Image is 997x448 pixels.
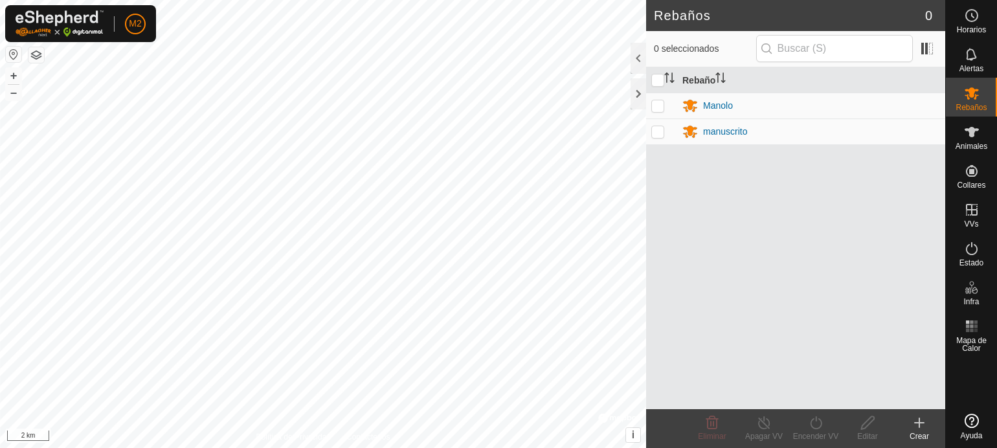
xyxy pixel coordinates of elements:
font: Animales [956,142,987,151]
img: Logotipo de Gallagher [16,10,104,37]
font: Crear [910,432,929,441]
font: manuscrito [703,126,747,137]
a: Ayuda [946,409,997,445]
button: Restablecer Mapa [6,47,21,62]
button: i [626,428,640,442]
font: Política de Privacidad [256,432,331,442]
font: Ayuda [961,431,983,440]
font: Apagar VV [745,432,783,441]
font: Manolo [703,100,733,111]
font: Rebaño [682,75,715,85]
a: Política de Privacidad [256,431,331,443]
font: Infra [963,297,979,306]
font: Editar [857,432,877,441]
font: Rebaños [654,8,711,23]
font: VVs [964,219,978,229]
input: Buscar (S) [756,35,913,62]
font: Estado [959,258,983,267]
button: + [6,68,21,84]
font: + [10,69,17,82]
button: – [6,85,21,100]
font: Horarios [957,25,986,34]
font: Eliminar [698,432,726,441]
a: Contáctenos [346,431,390,443]
font: i [632,429,634,440]
font: Collares [957,181,985,190]
font: – [10,85,17,99]
font: 0 seleccionados [654,43,719,54]
font: Encender VV [793,432,839,441]
font: 0 [925,8,932,23]
font: Rebaños [956,103,987,112]
font: M2 [129,18,141,28]
font: Mapa de Calor [956,336,987,353]
button: Capas del Mapa [28,47,44,63]
p-sorticon: Activar para ordenar [715,74,726,85]
font: Alertas [959,64,983,73]
p-sorticon: Activar para ordenar [664,74,675,85]
font: Contáctenos [346,432,390,442]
